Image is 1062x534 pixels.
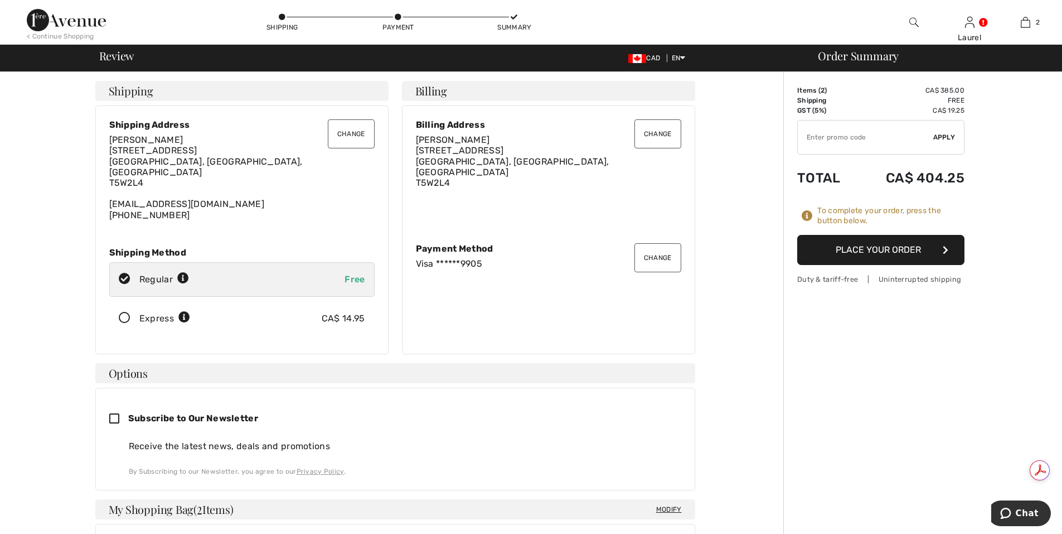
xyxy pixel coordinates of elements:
[27,9,106,31] img: 1ère Avenue
[817,206,964,226] div: To complete your order, press the button below.
[109,134,375,220] div: [EMAIL_ADDRESS][DOMAIN_NAME] [PHONE_NUMBER]
[416,145,609,188] span: [STREET_ADDRESS] [GEOGRAPHIC_DATA], [GEOGRAPHIC_DATA], [GEOGRAPHIC_DATA] T5W2L4
[265,22,299,32] div: Shipping
[322,312,365,325] div: CA$ 14.95
[965,17,974,27] a: Sign In
[416,243,681,254] div: Payment Method
[197,501,202,516] span: 2
[628,54,665,62] span: CAD
[139,312,190,325] div: Express
[797,95,856,105] td: Shipping
[328,119,375,148] button: Change
[797,105,856,116] td: GST (5%)
[1036,17,1040,27] span: 2
[797,159,856,197] td: Total
[139,273,189,286] div: Regular
[909,16,919,29] img: search the website
[345,274,365,285] span: Free
[416,134,490,145] span: [PERSON_NAME]
[415,85,447,97] span: Billing
[628,54,646,63] img: Canadian Dollar
[193,502,233,517] span: ( Items)
[634,243,681,272] button: Change
[656,504,682,515] span: Modify
[797,85,856,95] td: Items ( )
[991,501,1051,528] iframe: Opens a widget where you can chat to one of our agents
[998,16,1053,29] a: 2
[965,16,974,29] img: My Info
[109,85,153,97] span: Shipping
[856,95,964,105] td: Free
[109,247,375,258] div: Shipping Method
[109,134,183,145] span: [PERSON_NAME]
[27,31,94,41] div: < Continue Shopping
[129,466,681,477] div: By Subscribing to our Newsletter, you agree to our .
[297,468,344,475] a: Privacy Policy
[381,22,415,32] div: Payment
[856,159,964,197] td: CA$ 404.25
[497,22,531,32] div: Summary
[856,105,964,116] td: CA$ 19.25
[821,86,825,94] span: 2
[95,363,695,383] h4: Options
[109,119,375,130] div: Shipping Address
[109,145,303,188] span: [STREET_ADDRESS] [GEOGRAPHIC_DATA], [GEOGRAPHIC_DATA], [GEOGRAPHIC_DATA] T5W2L4
[95,499,695,519] h4: My Shopping Bag
[416,119,681,130] div: Billing Address
[933,132,956,142] span: Apply
[129,440,681,453] div: Receive the latest news, deals and promotions
[797,274,964,285] div: Duty & tariff-free | Uninterrupted shipping
[804,50,1055,61] div: Order Summary
[634,119,681,148] button: Change
[1021,16,1030,29] img: My Bag
[99,50,134,61] span: Review
[798,121,933,154] input: Promo code
[128,413,258,424] span: Subscribe to Our Newsletter
[797,235,964,265] button: Place Your Order
[856,85,964,95] td: CA$ 385.00
[672,54,686,62] span: EN
[942,32,997,44] div: Laurel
